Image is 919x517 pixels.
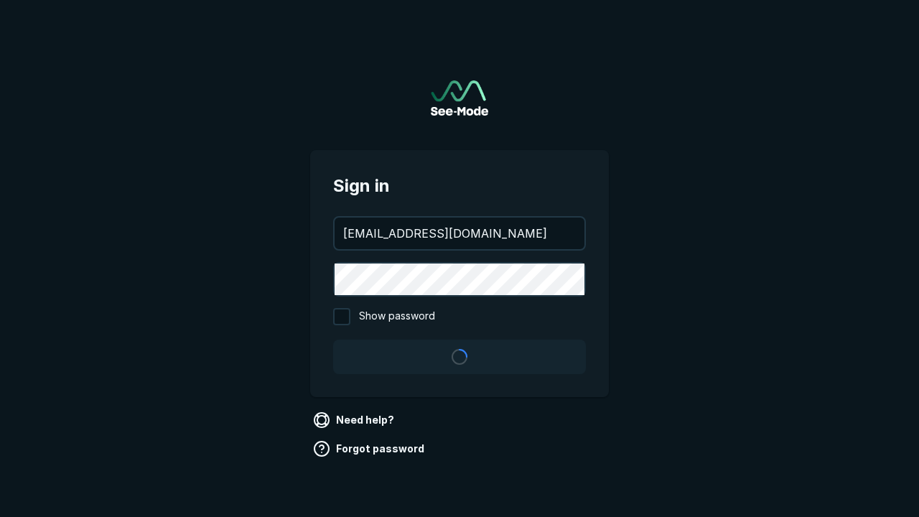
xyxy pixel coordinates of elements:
a: Need help? [310,409,400,432]
input: your@email.com [335,218,584,249]
span: Sign in [333,173,586,199]
span: Show password [359,308,435,325]
a: Forgot password [310,437,430,460]
img: See-Mode Logo [431,80,488,116]
a: Go to sign in [431,80,488,116]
